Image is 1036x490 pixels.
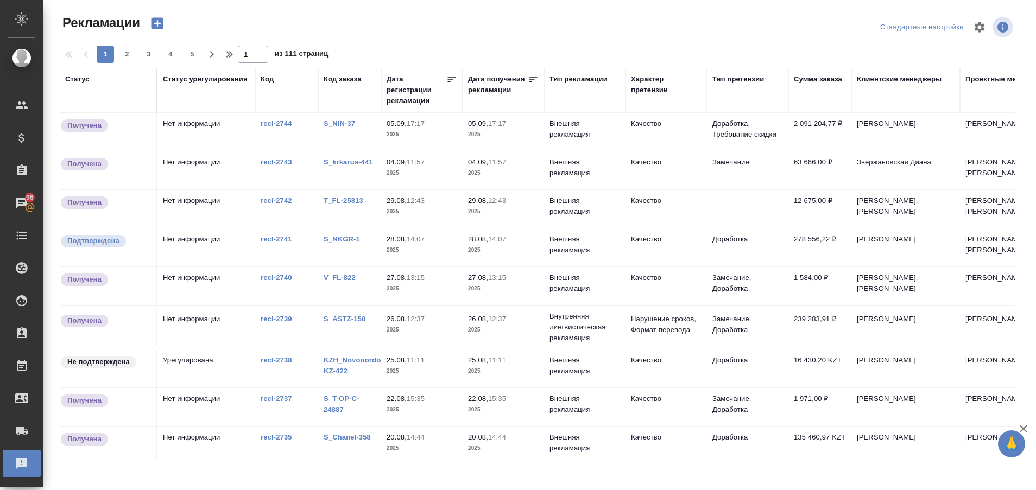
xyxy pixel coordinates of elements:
[387,235,407,243] p: 28.08,
[324,74,362,85] div: Код заказа
[67,120,102,131] p: Получена
[544,113,626,151] td: Внешняя рекламация
[387,394,407,403] p: 22.08,
[387,273,407,282] p: 27.08,
[60,14,140,31] span: Рекламации
[324,394,359,413] a: S_T-OP-C-24887
[707,349,788,387] td: Доработка
[261,74,274,85] div: Код
[788,349,851,387] td: 16 430,20 KZT
[468,196,488,205] p: 29.08,
[387,245,457,256] p: 2025
[788,113,851,151] td: 2 091 204,77 ₽
[851,113,960,151] td: [PERSON_NAME]
[67,197,102,208] p: Получена
[407,273,425,282] p: 13:15
[157,190,255,228] td: Нет информации
[468,158,488,166] p: 04.09,
[707,151,788,189] td: Замечание
[67,236,119,246] p: Подтверждена
[157,349,255,387] td: Урегулирована
[998,430,1025,457] button: 🙏
[631,74,702,96] div: Характер претензии
[794,74,842,85] div: Сумма заказа
[157,228,255,266] td: Нет информации
[387,433,407,441] p: 20.08,
[157,427,255,464] td: Нет информации
[387,74,446,106] div: Дата регистрации рекламации
[261,119,292,128] a: recl-2744
[851,349,960,387] td: [PERSON_NAME]
[544,388,626,426] td: Внешняя рекламация
[468,366,539,377] p: 2025
[488,273,506,282] p: 13:15
[162,49,179,60] span: 4
[488,356,506,364] p: 11:11
[407,394,425,403] p: 15:35
[707,388,788,426] td: Замечание, Доработка
[275,47,328,63] span: из 111 страниц
[488,235,506,243] p: 14:07
[407,158,425,166] p: 11:57
[851,427,960,464] td: [PERSON_NAME]
[407,433,425,441] p: 14:44
[407,119,425,128] p: 17:17
[544,190,626,228] td: Внешняя рекламация
[626,267,707,305] td: Качество
[851,267,960,305] td: [PERSON_NAME], [PERSON_NAME]
[387,356,407,364] p: 25.08,
[712,74,764,85] div: Тип претензии
[324,315,365,323] a: S_ASTZ-150
[549,74,608,85] div: Тип рекламации
[468,273,488,282] p: 27.08,
[707,113,788,151] td: Доработка, Требование скидки
[488,433,506,441] p: 14:44
[468,404,539,415] p: 2025
[407,356,425,364] p: 11:11
[118,49,136,60] span: 2
[261,235,292,243] a: recl-2741
[387,366,457,377] p: 2025
[324,235,360,243] a: S_NKGR-1
[626,190,707,228] td: Качество
[324,158,373,166] a: S_krkarus-441
[387,206,457,217] p: 2025
[261,433,292,441] a: recl-2735
[157,113,255,151] td: Нет информации
[488,196,506,205] p: 12:43
[544,151,626,189] td: Внешняя рекламация
[851,228,960,266] td: [PERSON_NAME]
[157,151,255,189] td: Нет информации
[67,158,102,169] p: Получена
[544,427,626,464] td: Внешняя рекламация
[626,388,707,426] td: Качество
[877,19,966,36] div: split button
[468,324,539,335] p: 2025
[707,267,788,305] td: Замечание, Доработка
[788,427,851,464] td: 135 460,97 KZT
[851,151,960,189] td: Звержановская Диана
[407,315,425,323] p: 12:37
[157,308,255,346] td: Нет информации
[488,394,506,403] p: 15:35
[163,74,248,85] div: Статус урегулирования
[468,433,488,441] p: 20.08,
[67,274,102,285] p: Получена
[626,151,707,189] td: Качество
[324,196,363,205] a: T_FL-25813
[468,315,488,323] p: 26.08,
[140,46,157,63] button: 3
[468,394,488,403] p: 22.08,
[140,49,157,60] span: 3
[1002,432,1021,455] span: 🙏
[387,168,457,179] p: 2025
[544,267,626,305] td: Внешняя рекламация
[468,129,539,140] p: 2025
[488,315,506,323] p: 12:37
[788,228,851,266] td: 278 556,22 ₽
[407,196,425,205] p: 12:43
[387,404,457,415] p: 2025
[184,46,201,63] button: 5
[261,273,292,282] a: recl-2740
[65,74,90,85] div: Статус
